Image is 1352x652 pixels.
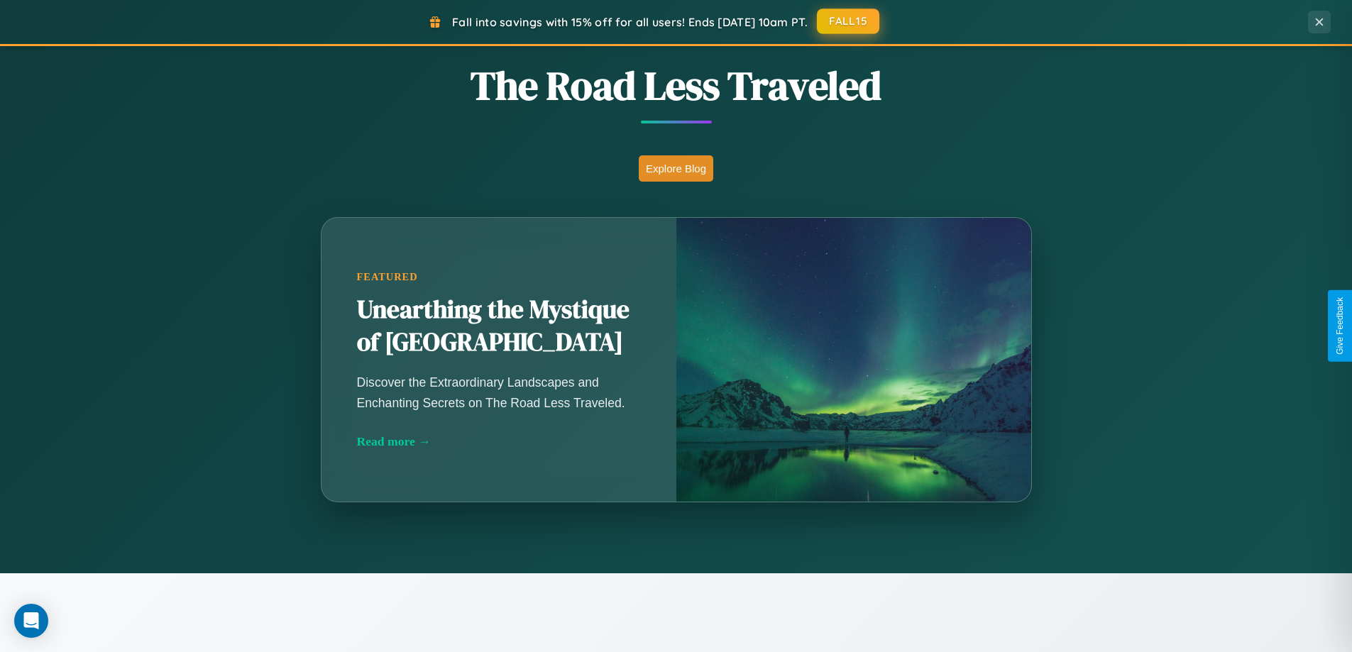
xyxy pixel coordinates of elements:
div: Give Feedback [1335,297,1345,355]
div: Featured [357,271,641,283]
span: Fall into savings with 15% off for all users! Ends [DATE] 10am PT. [452,15,808,29]
p: Discover the Extraordinary Landscapes and Enchanting Secrets on The Road Less Traveled. [357,372,641,412]
div: Read more → [357,434,641,449]
button: FALL15 [817,9,879,34]
h1: The Road Less Traveled [251,58,1102,113]
button: Explore Blog [639,155,713,182]
h2: Unearthing the Mystique of [GEOGRAPHIC_DATA] [357,294,641,359]
div: Open Intercom Messenger [14,604,48,638]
